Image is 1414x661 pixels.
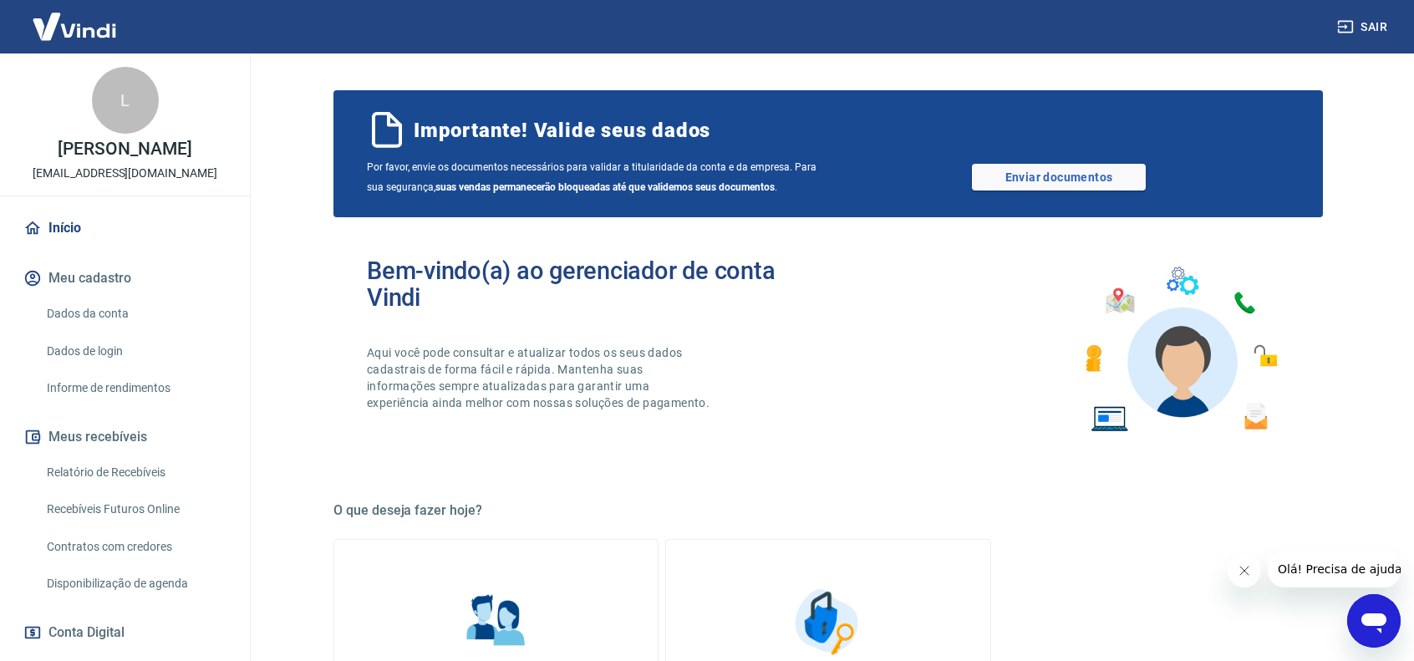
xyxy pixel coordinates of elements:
iframe: Fechar mensagem [1228,554,1261,587]
button: Meus recebíveis [20,419,230,455]
h2: Bem-vindo(a) ao gerenciador de conta Vindi [367,257,828,311]
a: Relatório de Recebíveis [40,455,230,490]
span: Por favor, envie os documentos necessários para validar a titularidade da conta e da empresa. Par... [367,157,828,197]
img: Vindi [20,1,129,52]
iframe: Botão para abrir a janela de mensagens [1347,594,1401,648]
button: Sair [1334,12,1394,43]
b: suas vendas permanecerão bloqueadas até que validemos seus documentos [435,181,775,193]
p: [PERSON_NAME] [58,140,191,158]
span: Olá! Precisa de ajuda? [10,12,140,25]
a: Recebíveis Futuros Online [40,492,230,526]
img: Imagem de um avatar masculino com diversos icones exemplificando as funcionalidades do gerenciado... [1071,257,1289,442]
a: Dados de login [40,334,230,369]
a: Início [20,210,230,247]
a: Informe de rendimentos [40,371,230,405]
p: Aqui você pode consultar e atualizar todos os seus dados cadastrais de forma fácil e rápida. Mant... [367,344,713,411]
a: Disponibilização de agenda [40,567,230,601]
a: Enviar documentos [972,164,1146,191]
a: Dados da conta [40,297,230,331]
h5: O que deseja fazer hoje? [333,502,1323,519]
div: L [92,67,159,134]
a: Contratos com credores [40,530,230,564]
p: [EMAIL_ADDRESS][DOMAIN_NAME] [33,165,217,182]
iframe: Mensagem da empresa [1268,551,1401,587]
button: Meu cadastro [20,260,230,297]
button: Conta Digital [20,614,230,651]
span: Importante! Valide seus dados [414,117,710,144]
